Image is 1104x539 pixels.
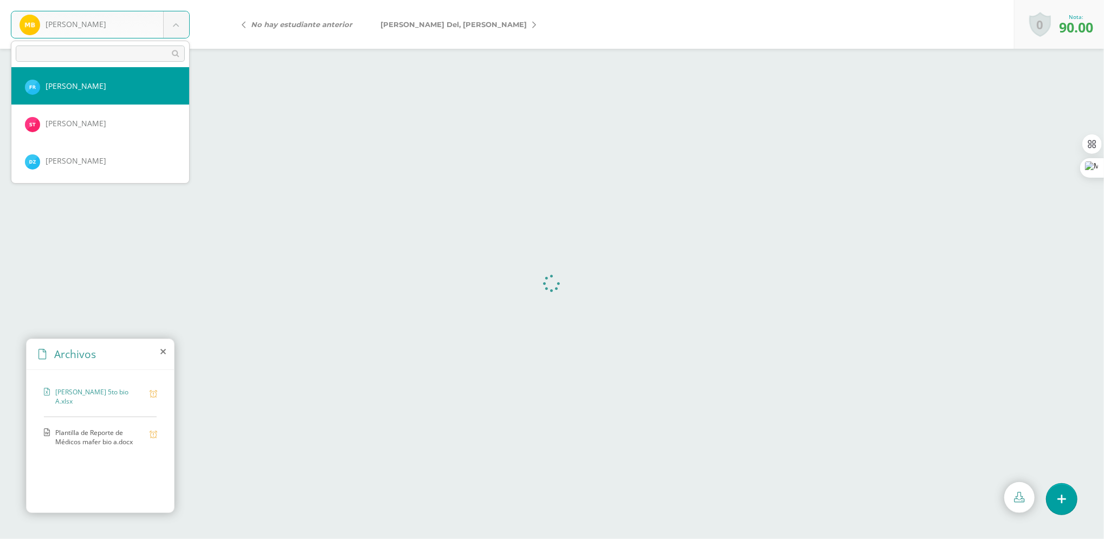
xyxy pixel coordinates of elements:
img: d519900d43d9fdfa1ba96fffd9d48650.png [25,80,40,95]
span: [PERSON_NAME] [46,81,106,91]
img: e8221e7cace0d055ad4b4cbf3f7fa235.png [25,117,40,132]
img: df48e022a4a1a60ac778dfc0d5205a5f.png [25,154,40,170]
span: [PERSON_NAME] [46,118,106,128]
span: [PERSON_NAME] [46,155,106,166]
